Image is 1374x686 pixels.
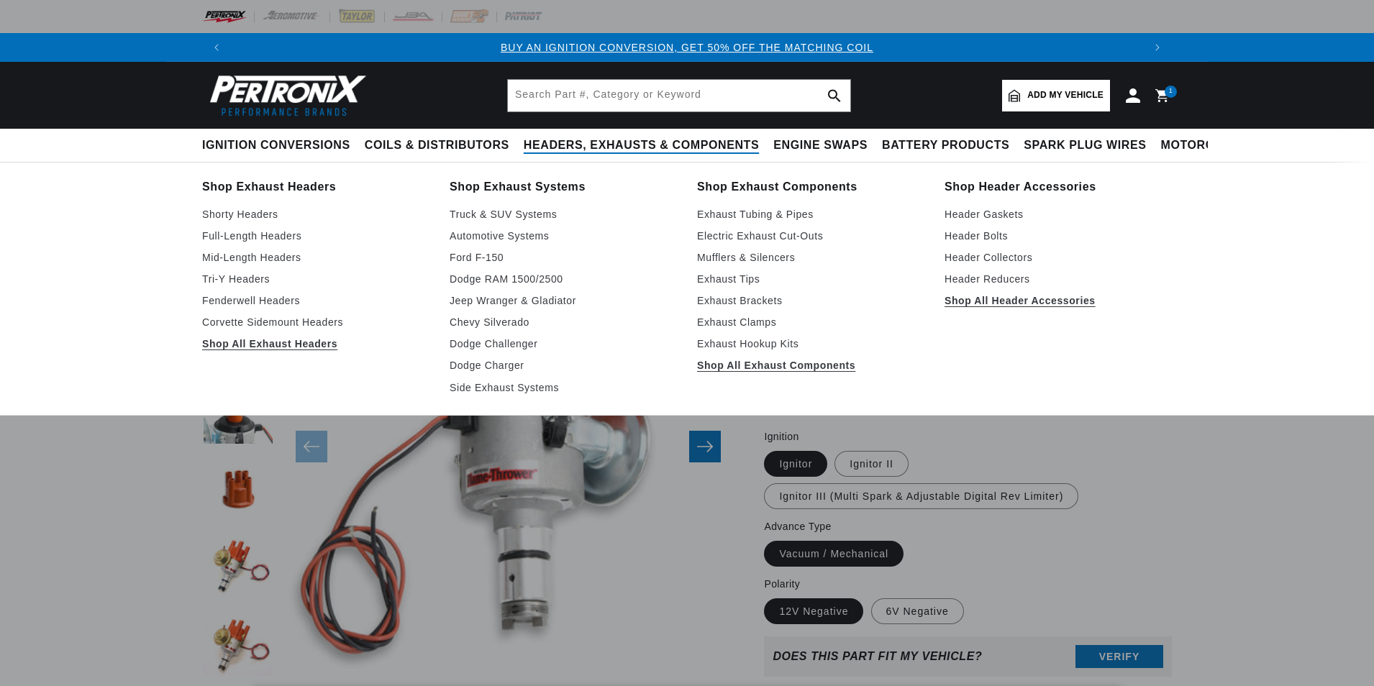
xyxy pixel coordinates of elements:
legend: Advance Type [764,519,832,534]
div: Announcement [231,40,1143,55]
a: Shop Header Accessories [945,177,1172,197]
a: Chevy Silverado [450,314,677,331]
span: Spark Plug Wires [1024,138,1146,153]
button: Load image 4 in gallery view [202,454,274,526]
a: Electric Exhaust Cut-Outs [697,227,924,244]
a: Full-Length Headers [202,227,429,244]
img: Pertronix [202,70,368,120]
a: Dodge RAM 1500/2500 [450,270,677,288]
a: Shop Exhaust Headers [202,177,429,197]
a: Ford F-150 [450,249,677,266]
a: Header Collectors [945,249,1172,266]
button: Load image 6 in gallery view [202,612,274,684]
a: Add my vehicle [1002,80,1110,111]
a: Truck & SUV Systems [450,206,677,223]
summary: Coils & Distributors [358,129,517,163]
span: 1 [1169,86,1173,98]
div: Does This part fit My vehicle? [773,650,982,663]
a: Automotive Systems [450,227,677,244]
summary: Spark Plug Wires [1016,129,1153,163]
a: Exhaust Tubing & Pipes [697,206,924,223]
span: Headers, Exhausts & Components [524,138,759,153]
span: Engine Swaps [773,138,868,153]
button: Translation missing: en.sections.announcements.previous_announcement [202,33,231,62]
a: Exhaust Hookup Kits [697,335,924,352]
a: Shop All Exhaust Components [697,357,924,374]
a: Exhaust Brackets [697,292,924,309]
a: Header Gaskets [945,206,1172,223]
a: Tri-Y Headers [202,270,429,288]
a: Shop Exhaust Systems [450,177,677,197]
a: Jeep Wranger & Gladiator [450,292,677,309]
summary: Headers, Exhausts & Components [517,129,766,163]
button: Translation missing: en.sections.announcements.next_announcement [1143,33,1172,62]
div: 1 of 3 [231,40,1143,55]
label: 12V Negative [764,598,863,624]
legend: Ignition [764,429,800,444]
slideshow-component: Translation missing: en.sections.announcements.announcement_bar [166,33,1208,62]
a: Shop Exhaust Components [697,177,924,197]
span: Ignition Conversions [202,138,350,153]
a: Corvette Sidemount Headers [202,314,429,331]
media-gallery: Gallery Viewer [202,216,735,677]
button: Load image 5 in gallery view [202,533,274,605]
a: Mid-Length Headers [202,249,429,266]
label: Vacuum / Mechanical [764,541,904,567]
button: Slide right [689,431,721,462]
a: Dodge Challenger [450,335,677,352]
a: Header Bolts [945,227,1172,244]
a: Shop All Header Accessories [945,292,1172,309]
summary: Motorcycle [1154,129,1254,163]
span: Coils & Distributors [365,138,509,153]
label: Ignitor II [834,451,909,477]
span: Battery Products [882,138,1009,153]
summary: Battery Products [875,129,1016,163]
a: Mufflers & Silencers [697,249,924,266]
a: Dodge Charger [450,357,677,374]
input: Search Part #, Category or Keyword [508,80,850,111]
summary: Engine Swaps [766,129,875,163]
summary: Ignition Conversions [202,129,358,163]
span: Add my vehicle [1027,88,1104,102]
label: Ignitor III (Multi Spark & Adjustable Digital Rev Limiter) [764,483,1078,509]
a: Fenderwell Headers [202,292,429,309]
a: Exhaust Tips [697,270,924,288]
button: Verify [1075,645,1163,668]
legend: Polarity [764,577,801,592]
a: Shorty Headers [202,206,429,223]
button: Slide left [296,431,327,462]
button: search button [819,80,850,111]
span: Motorcycle [1161,138,1247,153]
a: BUY AN IGNITION CONVERSION, GET 50% OFF THE MATCHING COIL [501,42,873,53]
label: Ignitor [764,451,827,477]
a: Header Reducers [945,270,1172,288]
a: Shop All Exhaust Headers [202,335,429,352]
label: 6V Negative [871,598,964,624]
a: Exhaust Clamps [697,314,924,331]
a: Side Exhaust Systems [450,379,677,396]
